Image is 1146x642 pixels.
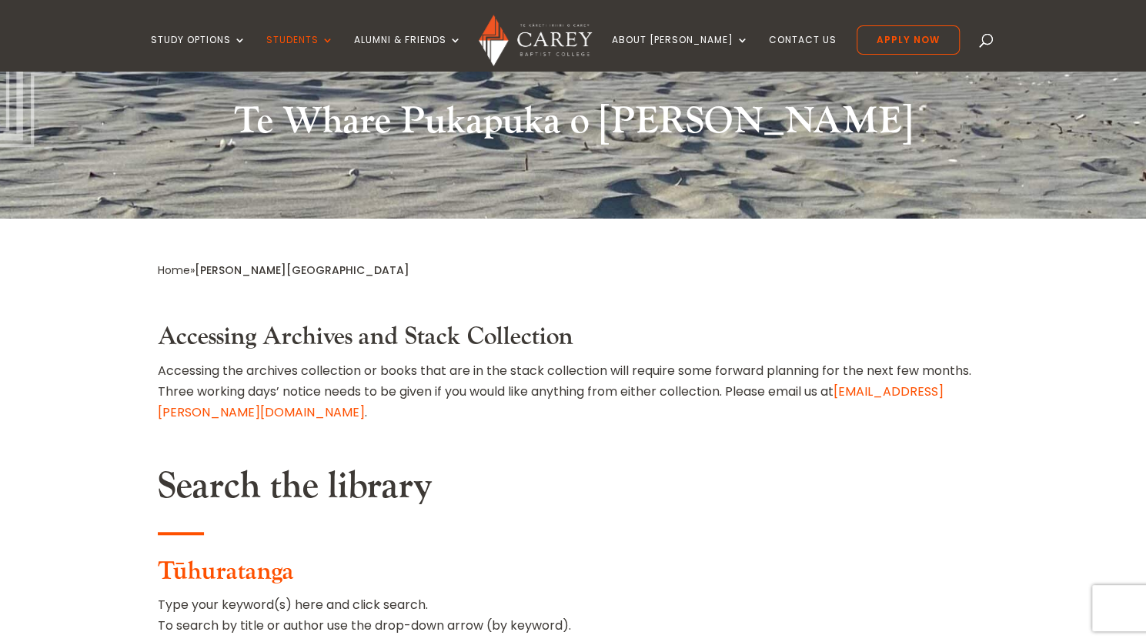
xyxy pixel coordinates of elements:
[195,262,409,278] span: [PERSON_NAME][GEOGRAPHIC_DATA]
[158,464,989,517] h2: Search the library
[612,35,749,71] a: About [PERSON_NAME]
[158,99,989,152] h2: Te Whare Pukapuka o [PERSON_NAME]
[158,262,409,278] span: »
[479,15,592,66] img: Carey Baptist College
[354,35,462,71] a: Alumni & Friends
[158,262,190,278] a: Home
[857,25,960,55] a: Apply Now
[158,323,989,359] h3: Accessing Archives and Stack Collection
[151,35,246,71] a: Study Options
[158,360,989,423] p: Accessing the archives collection or books that are in the stack collection will require some for...
[158,557,989,594] h3: Tūhuratanga
[769,35,837,71] a: Contact Us
[266,35,334,71] a: Students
